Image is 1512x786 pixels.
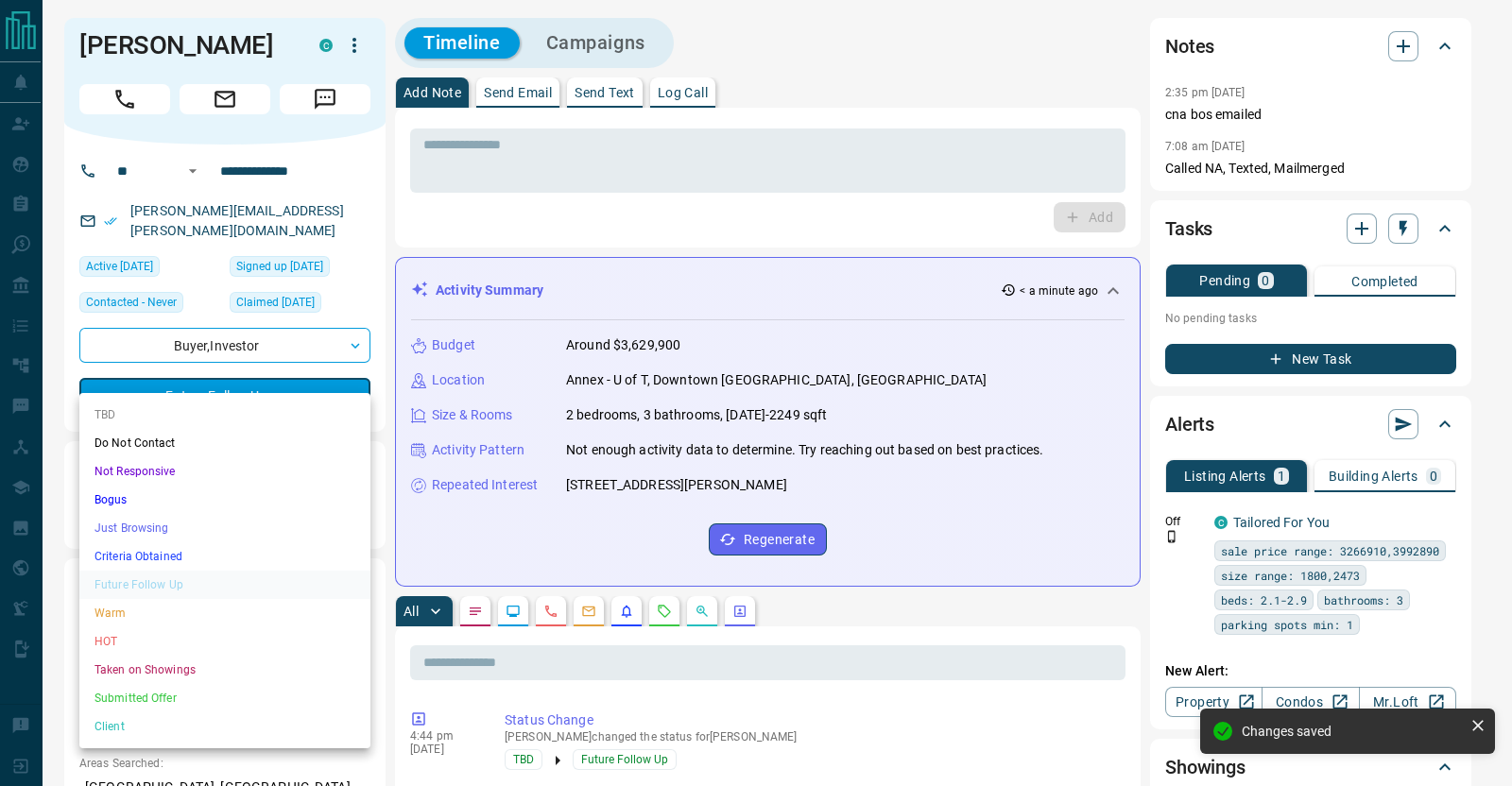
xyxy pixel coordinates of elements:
li: Do Not Contact [79,429,370,457]
li: TBD [79,401,370,429]
li: Not Responsive [79,457,370,486]
div: Changes saved [1242,724,1463,739]
li: Client [79,712,370,741]
li: Warm [79,599,370,627]
li: Criteria Obtained [79,542,370,571]
li: Submitted Offer [79,684,370,712]
li: Taken on Showings [79,656,370,684]
li: Bogus [79,486,370,514]
li: HOT [79,627,370,656]
li: Just Browsing [79,514,370,542]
